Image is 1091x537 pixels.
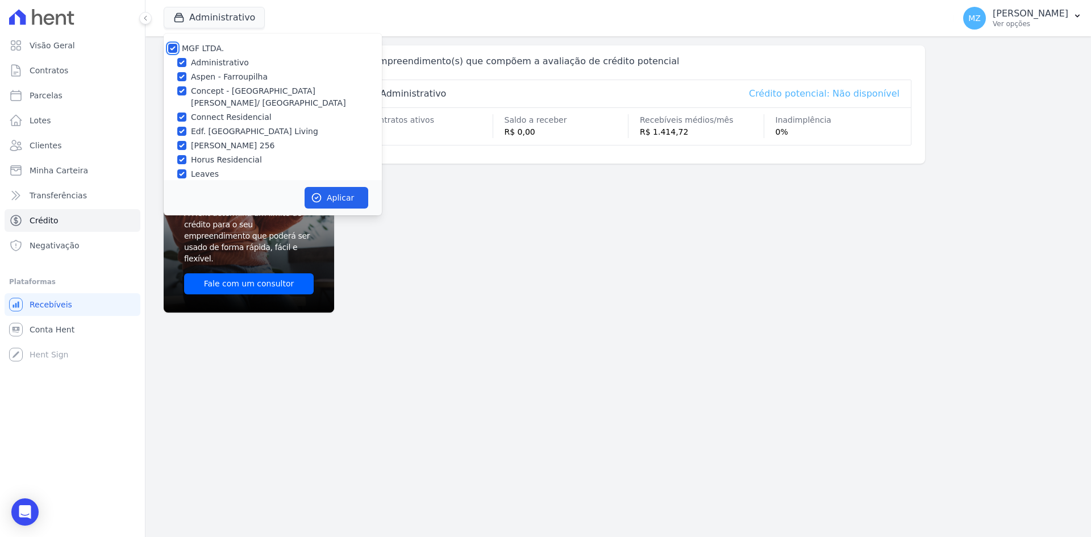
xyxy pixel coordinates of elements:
span: MZ [968,14,981,22]
div: 0 [369,126,493,138]
p: Ver opções [993,19,1068,28]
label: Horus Residencial [191,154,262,166]
span: Lotes [30,115,51,126]
span: Crédito [30,215,59,226]
label: Aspen - Farroupilha [191,71,268,83]
a: Recebíveis [5,293,140,316]
button: Aplicar [305,187,368,209]
div: R$ 1.414,72 [640,126,764,138]
span: Negativação [30,240,80,251]
span: Transferências [30,190,87,201]
button: Administrativo [164,7,265,28]
a: Clientes [5,134,140,157]
label: Administrativo [191,57,249,69]
span: Recebíveis [30,299,72,310]
div: Recebíveis médios/mês [640,114,764,126]
div: R$ 0,00 [505,126,628,138]
a: Parcelas [5,84,140,107]
div: 0% [776,126,900,138]
a: Minha Carteira [5,159,140,182]
a: Crédito [5,209,140,232]
a: Contratos [5,59,140,82]
a: Lotes [5,109,140,132]
a: Visão Geral [5,34,140,57]
label: Edf. [GEOGRAPHIC_DATA] Living [191,126,318,138]
label: MGF LTDA. [182,44,224,53]
div: Contratos ativos [369,114,493,126]
div: Inadimplência [776,114,900,126]
div: Open Intercom Messenger [11,498,39,526]
div: Plataformas [9,275,136,289]
div: Crédito potencial: Não disponível [749,87,900,101]
a: Conta Hent [5,318,140,341]
span: Conta Hent [30,324,74,335]
span: Visão Geral [30,40,75,51]
span: Parcelas [30,90,63,101]
label: [PERSON_NAME] 256 [191,140,274,152]
div: Administrativo [380,87,446,101]
span: Clientes [30,140,61,151]
a: Fale com um consultor [184,273,314,294]
span: A Hent determina um limite de crédito para o seu empreendimento que poderá ser usado de forma ráp... [184,207,311,264]
span: Contratos [30,65,68,76]
button: MZ [PERSON_NAME] Ver opções [954,2,1091,34]
span: Minha Carteira [30,165,88,176]
label: Leaves [191,168,219,180]
a: Transferências [5,184,140,207]
div: Empreendimento(s) que compõem a avaliação de crédito potencial [373,55,679,68]
div: Saldo a receber [505,114,628,126]
label: Concept - [GEOGRAPHIC_DATA][PERSON_NAME]/ [GEOGRAPHIC_DATA] [191,85,382,109]
a: Negativação [5,234,140,257]
p: [PERSON_NAME] [993,8,1068,19]
label: Connect Residencial [191,111,272,123]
